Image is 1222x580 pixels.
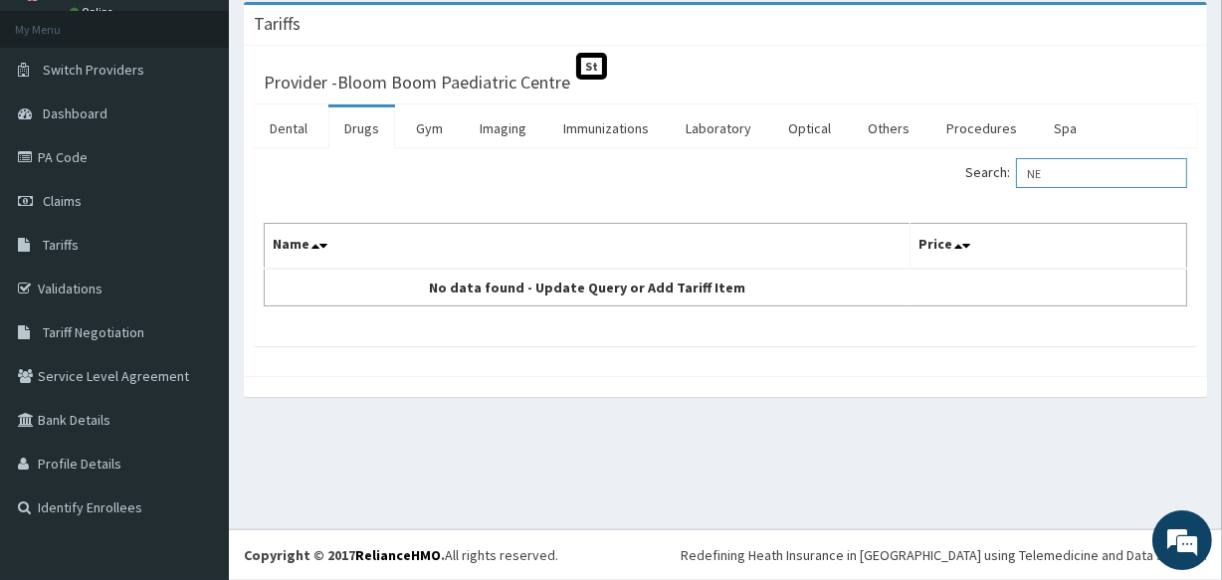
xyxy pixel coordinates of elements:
a: Imaging [464,107,542,149]
div: Chat with us now [103,111,334,137]
div: Redefining Heath Insurance in [GEOGRAPHIC_DATA] using Telemedicine and Data Science! [681,545,1207,565]
label: Search: [965,158,1187,188]
a: Others [852,107,925,149]
span: Tariffs [43,236,79,254]
span: Claims [43,192,82,210]
a: Procedures [930,107,1033,149]
td: No data found - Update Query or Add Tariff Item [265,269,911,306]
th: Price [910,224,1186,270]
a: Drugs [328,107,395,149]
h3: Tariffs [254,15,301,33]
footer: All rights reserved. [229,529,1222,580]
span: St [576,53,607,80]
a: Dental [254,107,323,149]
a: Spa [1038,107,1093,149]
span: Switch Providers [43,61,144,79]
span: Tariff Negotiation [43,323,144,341]
textarea: Type your message and hit 'Enter' [10,377,379,447]
h3: Provider - Bloom Boom Paediatric Centre [264,74,570,92]
img: d_794563401_company_1708531726252_794563401 [37,99,81,149]
th: Name [265,224,911,270]
div: Minimize live chat window [326,10,374,58]
a: Online [70,5,117,19]
strong: Copyright © 2017 . [244,546,445,564]
input: Search: [1016,158,1187,188]
a: RelianceHMO [355,546,441,564]
a: Gym [400,107,459,149]
span: Dashboard [43,104,107,122]
a: Optical [772,107,847,149]
span: We're online! [115,167,275,368]
a: Immunizations [547,107,665,149]
a: Laboratory [670,107,767,149]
